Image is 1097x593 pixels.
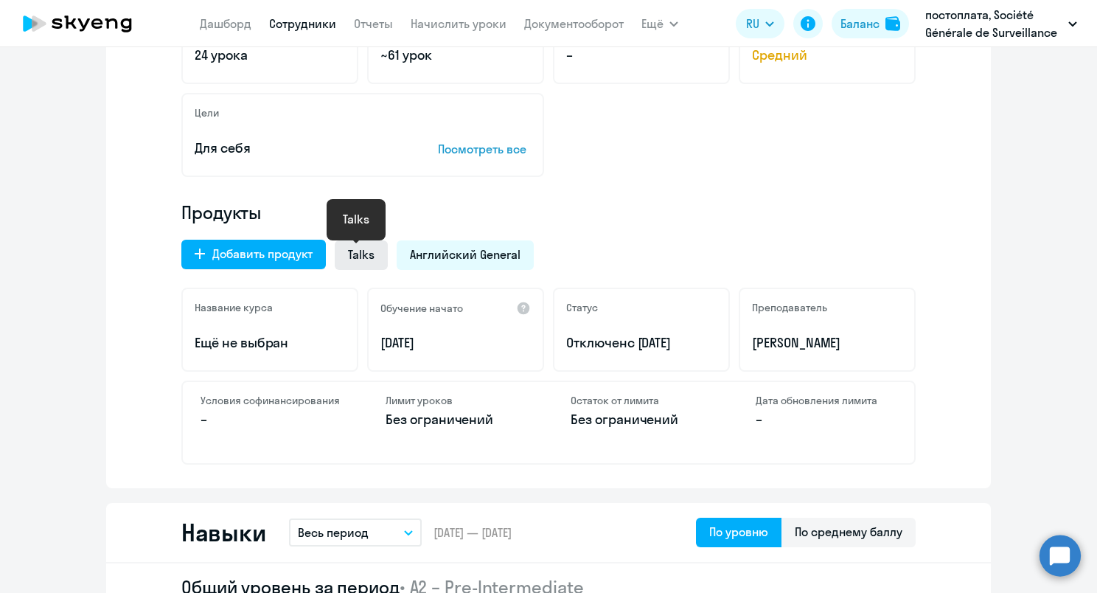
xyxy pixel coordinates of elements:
[641,15,664,32] span: Ещё
[411,16,506,31] a: Начислить уроки
[380,46,531,65] p: ~61 урок
[200,16,251,31] a: Дашборд
[571,410,711,429] p: Без ограничений
[348,246,375,263] span: Talks
[433,524,512,541] span: [DATE] — [DATE]
[195,301,273,314] h5: Название курса
[746,15,759,32] span: RU
[298,524,369,541] p: Весь период
[386,394,526,407] h4: Лимит уроков
[752,301,827,314] h5: Преподаватель
[410,246,520,263] span: Английский General
[289,519,422,547] button: Весь период
[438,140,531,158] p: Посмотреть все
[756,410,896,429] p: –
[752,333,902,353] p: [PERSON_NAME]
[627,334,672,351] span: с [DATE]
[201,410,341,429] p: –
[181,201,916,224] h4: Продукты
[566,301,598,314] h5: Статус
[386,410,526,429] p: Без ограничений
[918,6,1084,41] button: постоплата, Société Générale de Surveillance (SGS Rus)/СЖС Россия
[566,333,717,353] p: Отключен
[212,245,313,263] div: Добавить продукт
[181,518,265,547] h2: Навыки
[354,16,393,31] a: Отчеты
[756,394,896,407] h4: Дата обновления лимита
[752,46,902,65] span: Средний
[925,6,1062,41] p: постоплата, Société Générale de Surveillance (SGS Rus)/СЖС Россия
[181,240,326,269] button: Добавить продукт
[736,9,784,38] button: RU
[832,9,909,38] button: Балансbalance
[566,46,717,65] p: –
[524,16,624,31] a: Документооборот
[195,46,345,65] p: 24 урока
[795,523,902,541] div: По среднему баллу
[195,106,219,119] h5: Цели
[571,394,711,407] h4: Остаток от лимита
[709,523,768,541] div: По уровню
[343,210,369,228] div: Talks
[195,333,345,353] p: Ещё не выбран
[885,16,900,31] img: balance
[840,15,880,32] div: Баланс
[380,302,463,315] h5: Обучение начато
[269,16,336,31] a: Сотрудники
[195,139,392,158] p: Для себя
[380,333,531,353] p: [DATE]
[641,9,678,38] button: Ещё
[201,394,341,407] h4: Условия софинансирования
